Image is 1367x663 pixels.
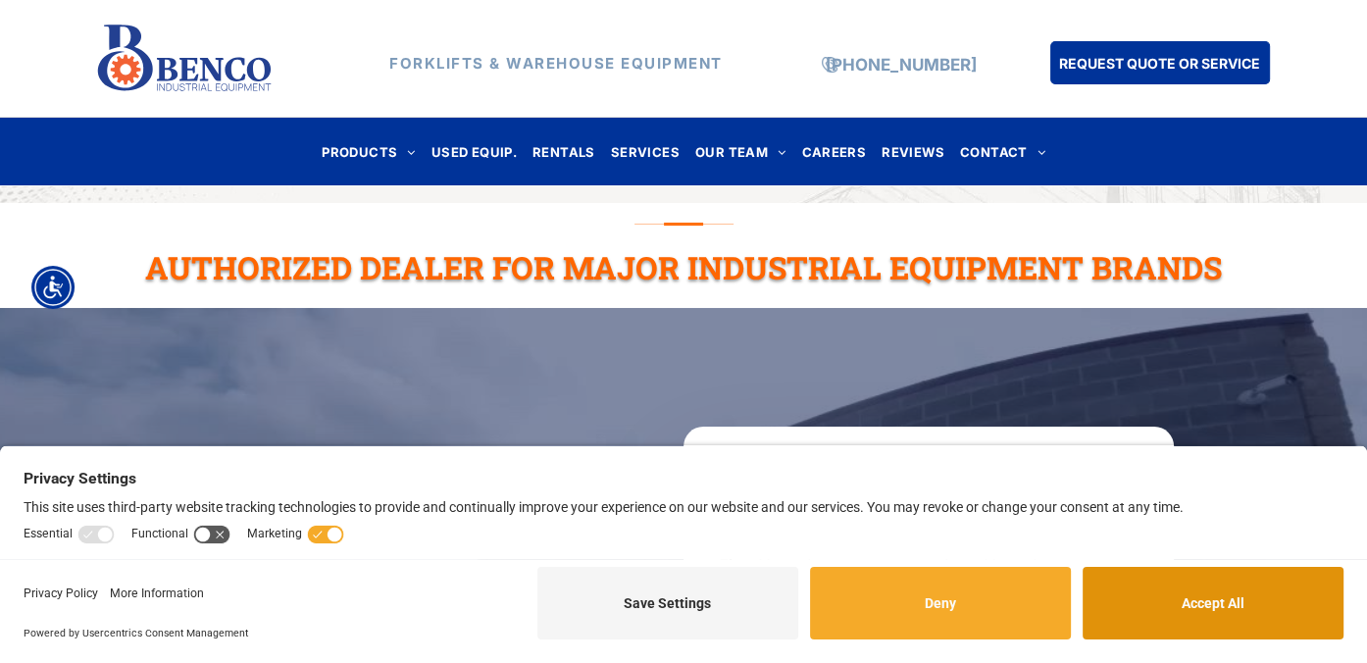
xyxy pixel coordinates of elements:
a: PRODUCTS [314,138,424,165]
div: Accessibility Menu [31,266,75,309]
a: USED EQUIP. [424,138,525,165]
a: [PHONE_NUMBER] [825,55,976,75]
a: CAREERS [793,138,874,165]
a: OUR TEAM [687,138,794,165]
a: RENTALS [525,138,603,165]
span: REQUEST QUOTE OR SERVICE [1059,45,1260,81]
a: SERVICES [603,138,687,165]
a: REQUEST QUOTE OR SERVICE [1050,41,1270,84]
a: CONTACT [952,138,1053,165]
a: REVIEWS [874,138,952,165]
strong: FORKLIFTS & WAREHOUSE EQUIPMENT [389,54,723,73]
span: Authorized Dealer For Major Industrial Equipment Brands [145,246,1222,288]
